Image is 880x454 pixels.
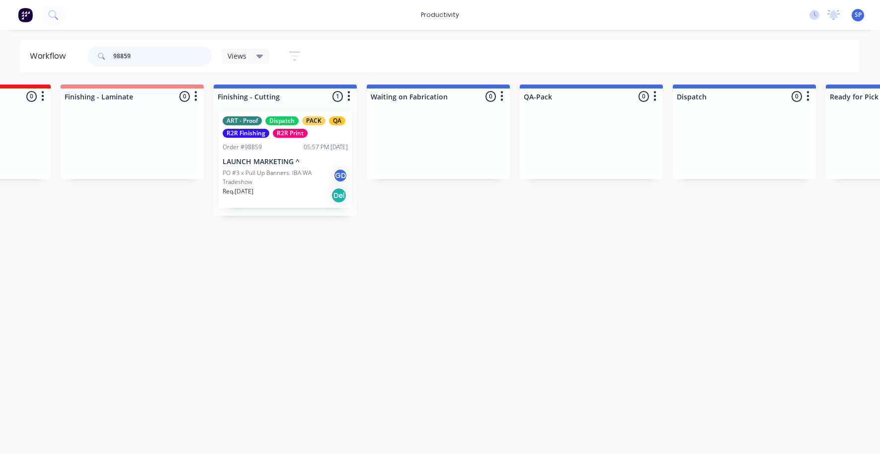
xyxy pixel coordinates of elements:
[223,169,333,186] p: PO #3 x Pull Up Banners. IBA WA Tradeshow
[329,116,345,125] div: QA
[302,116,325,125] div: PACK
[223,116,262,125] div: ART - Proof
[304,143,348,152] div: 05:57 PM [DATE]
[223,158,348,166] p: LAUNCH MARKETING ^
[223,129,269,138] div: R2R Finishing
[331,187,347,203] div: Del
[333,168,348,183] div: GD
[18,7,33,22] img: Factory
[416,7,464,22] div: productivity
[223,143,262,152] div: Order #98859
[113,46,212,66] input: Search for orders...
[228,51,246,61] span: Views
[273,129,308,138] div: R2R Print
[223,187,253,196] p: Req. [DATE]
[265,116,299,125] div: Dispatch
[30,50,71,62] div: Workflow
[855,10,862,19] span: SP
[219,112,352,208] div: ART - ProofDispatchPACKQAR2R FinishingR2R PrintOrder #9885905:57 PM [DATE]LAUNCH MARKETING ^PO #3...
